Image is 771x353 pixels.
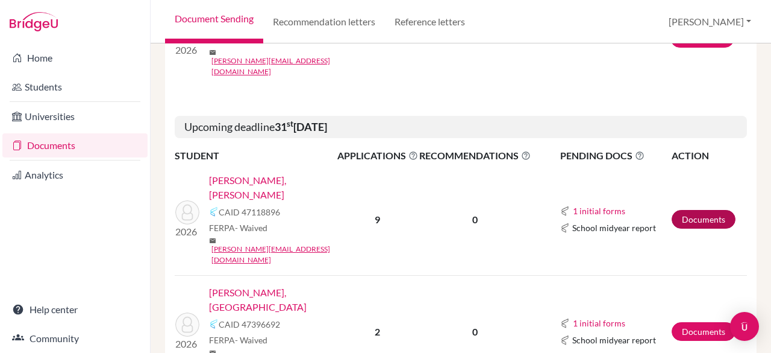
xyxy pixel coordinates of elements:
[175,200,199,224] img: Cobb, Holden
[419,212,531,227] p: 0
[275,120,327,133] b: 31 [DATE]
[2,75,148,99] a: Students
[419,148,531,163] span: RECOMMENDATIONS
[2,326,148,351] a: Community
[209,221,267,234] span: FERPA
[2,46,148,70] a: Home
[672,210,735,229] a: Documents
[219,318,280,331] span: CAID 47396692
[209,334,267,346] span: FERPA
[560,336,570,345] img: Common App logo
[419,325,531,339] p: 0
[663,10,757,33] button: [PERSON_NAME]
[2,297,148,322] a: Help center
[209,285,345,314] a: [PERSON_NAME], [GEOGRAPHIC_DATA]
[2,104,148,129] a: Universities
[211,244,345,266] a: [PERSON_NAME][EMAIL_ADDRESS][DOMAIN_NAME]
[175,224,199,239] p: 2026
[672,322,735,341] a: Documents
[235,34,267,45] span: - Waived
[572,221,656,234] span: School midyear report
[209,237,216,244] span: mail
[175,313,199,337] img: Moseley, Madison
[175,43,199,57] p: 2026
[572,334,656,346] span: School midyear report
[572,316,626,330] button: 1 initial forms
[209,173,345,202] a: [PERSON_NAME], [PERSON_NAME]
[219,206,280,218] span: CAID 47118896
[209,319,219,329] img: Common App logo
[2,133,148,157] a: Documents
[560,319,570,328] img: Common App logo
[175,148,337,164] th: STUDENT
[175,337,199,351] p: 2026
[572,204,626,218] button: 1 initial forms
[337,148,418,163] span: APPLICATIONS
[2,163,148,187] a: Analytics
[287,119,293,129] sup: st
[211,56,340,77] a: [PERSON_NAME][EMAIL_ADDRESS][DOMAIN_NAME]
[10,12,58,31] img: Bridge-U
[671,148,747,164] th: ACTION
[560,148,670,163] span: PENDING DOCS
[560,223,570,233] img: Common App logo
[375,326,380,337] b: 2
[235,223,267,233] span: - Waived
[209,207,219,217] img: Common App logo
[375,214,380,225] b: 9
[560,206,570,216] img: Common App logo
[730,312,759,341] div: Open Intercom Messenger
[175,116,747,139] h5: Upcoming deadline
[235,335,267,345] span: - Waived
[209,49,216,56] span: mail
